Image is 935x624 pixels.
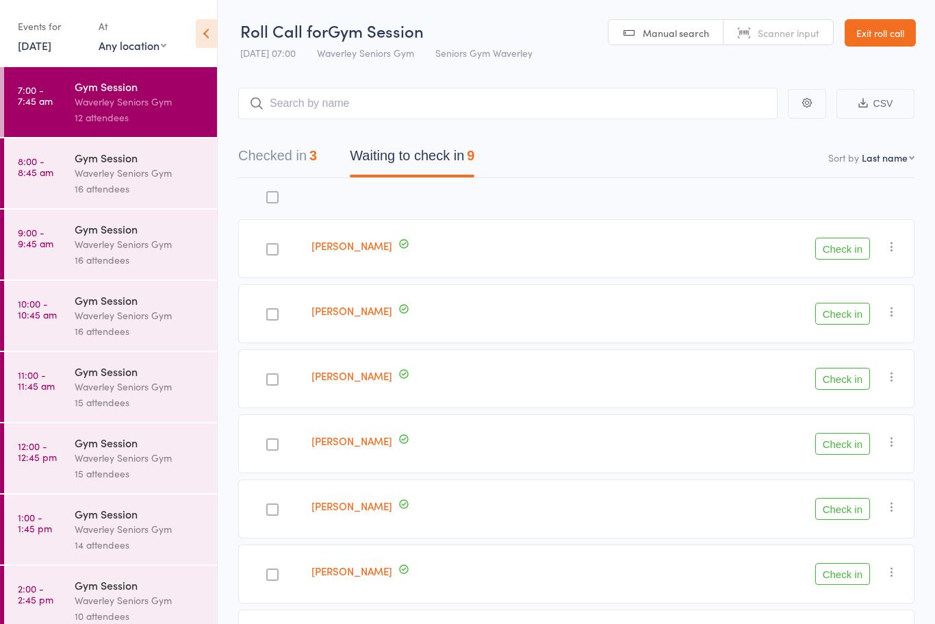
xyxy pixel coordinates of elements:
[75,395,205,410] div: 15 attendees
[75,506,205,521] div: Gym Session
[758,26,819,40] span: Scanner input
[18,155,53,177] time: 8:00 - 8:45 am
[75,94,205,110] div: Waverley Seniors Gym
[317,46,414,60] span: Waverley Seniors Gym
[75,450,205,466] div: Waverley Seniors Gym
[238,88,778,119] input: Search by name
[836,89,914,118] button: CSV
[328,19,424,42] span: Gym Session
[311,434,392,448] a: [PERSON_NAME]
[467,148,474,163] div: 9
[75,521,205,537] div: Waverley Seniors Gym
[862,151,908,164] div: Last name
[75,308,205,323] div: Waverley Seniors Gym
[845,19,916,47] a: Exit roll call
[18,38,51,53] a: [DATE]
[18,512,52,534] time: 1:00 - 1:45 pm
[828,151,859,164] label: Sort by
[238,141,317,177] button: Checked in3
[75,252,205,268] div: 16 attendees
[75,379,205,395] div: Waverley Seniors Gym
[18,583,53,605] time: 2:00 - 2:45 pm
[18,369,55,391] time: 11:00 - 11:45 am
[75,221,205,236] div: Gym Session
[75,110,205,125] div: 12 attendees
[75,292,205,308] div: Gym Session
[75,236,205,252] div: Waverley Seniors Gym
[99,15,166,38] div: At
[75,577,205,592] div: Gym Session
[4,67,217,137] a: 7:00 -7:45 amGym SessionWaverley Seniors Gym12 attendees
[4,352,217,422] a: 11:00 -11:45 amGym SessionWaverley Seniors Gym15 attendees
[18,227,53,249] time: 9:00 - 9:45 am
[643,26,709,40] span: Manual search
[75,592,205,608] div: Waverley Seniors Gym
[75,323,205,339] div: 16 attendees
[75,537,205,553] div: 14 attendees
[815,303,870,325] button: Check in
[311,499,392,513] a: [PERSON_NAME]
[350,141,474,177] button: Waiting to check in9
[240,46,296,60] span: [DATE] 07:00
[18,15,85,38] div: Events for
[75,364,205,379] div: Gym Session
[75,150,205,165] div: Gym Session
[435,46,533,60] span: Seniors Gym Waverley
[815,368,870,390] button: Check in
[4,423,217,493] a: 12:00 -12:45 pmGym SessionWaverley Seniors Gym15 attendees
[18,440,57,462] time: 12:00 - 12:45 pm
[75,79,205,94] div: Gym Session
[18,84,53,106] time: 7:00 - 7:45 am
[75,181,205,197] div: 16 attendees
[4,138,217,208] a: 8:00 -8:45 amGym SessionWaverley Seniors Gym16 attendees
[309,148,317,163] div: 3
[311,303,392,318] a: [PERSON_NAME]
[18,298,57,320] time: 10:00 - 10:45 am
[815,498,870,520] button: Check in
[75,435,205,450] div: Gym Session
[75,466,205,482] div: 15 attendees
[311,238,392,253] a: [PERSON_NAME]
[4,495,217,564] a: 1:00 -1:45 pmGym SessionWaverley Seniors Gym14 attendees
[75,165,205,181] div: Waverley Seniors Gym
[311,564,392,578] a: [PERSON_NAME]
[815,433,870,455] button: Check in
[240,19,328,42] span: Roll Call for
[75,608,205,624] div: 10 attendees
[815,238,870,260] button: Check in
[311,369,392,383] a: [PERSON_NAME]
[815,563,870,585] button: Check in
[99,38,166,53] div: Any location
[4,210,217,279] a: 9:00 -9:45 amGym SessionWaverley Seniors Gym16 attendees
[4,281,217,351] a: 10:00 -10:45 amGym SessionWaverley Seniors Gym16 attendees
